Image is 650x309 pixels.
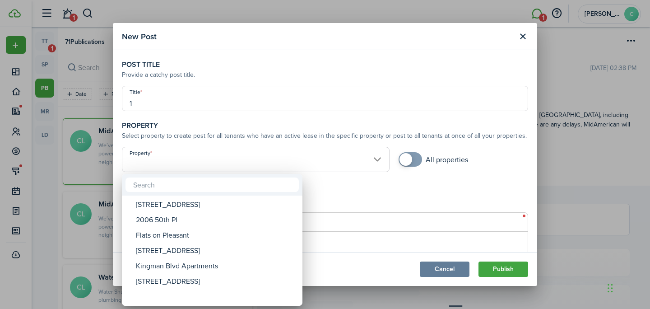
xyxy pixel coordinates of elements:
[136,212,296,228] div: 2006 50th Pl
[136,197,296,212] div: [STREET_ADDRESS]
[125,178,299,192] input: Search
[136,258,296,274] div: Kingman Blvd Apartments
[136,228,296,243] div: Flats on Pleasant
[136,274,296,289] div: [STREET_ADDRESS]
[136,243,296,258] div: [STREET_ADDRESS]
[122,196,302,306] mbsc-wheel: Property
